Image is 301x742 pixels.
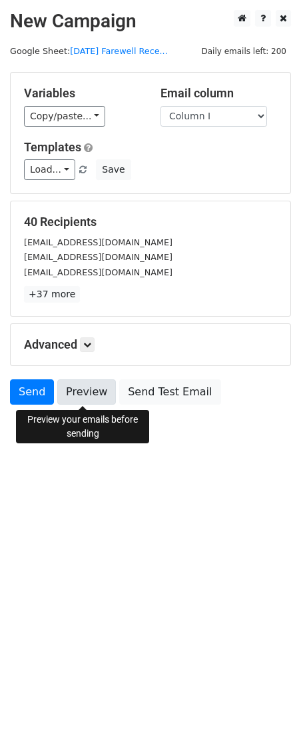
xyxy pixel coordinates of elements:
[16,410,149,443] div: Preview your emails before sending
[24,252,172,262] small: [EMAIL_ADDRESS][DOMAIN_NAME]
[24,159,75,180] a: Load...
[196,46,291,56] a: Daily emails left: 200
[24,215,277,229] h5: 40 Recipients
[24,286,80,303] a: +37 more
[96,159,131,180] button: Save
[234,678,301,742] iframe: Chat Widget
[24,267,172,277] small: [EMAIL_ADDRESS][DOMAIN_NAME]
[196,44,291,59] span: Daily emails left: 200
[10,46,168,56] small: Google Sheet:
[10,379,54,405] a: Send
[24,237,172,247] small: [EMAIL_ADDRESS][DOMAIN_NAME]
[24,337,277,352] h5: Advanced
[24,86,141,101] h5: Variables
[119,379,220,405] a: Send Test Email
[57,379,116,405] a: Preview
[10,10,291,33] h2: New Campaign
[24,106,105,127] a: Copy/paste...
[70,46,168,56] a: [DATE] Farewell Rece...
[24,140,81,154] a: Templates
[160,86,277,101] h5: Email column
